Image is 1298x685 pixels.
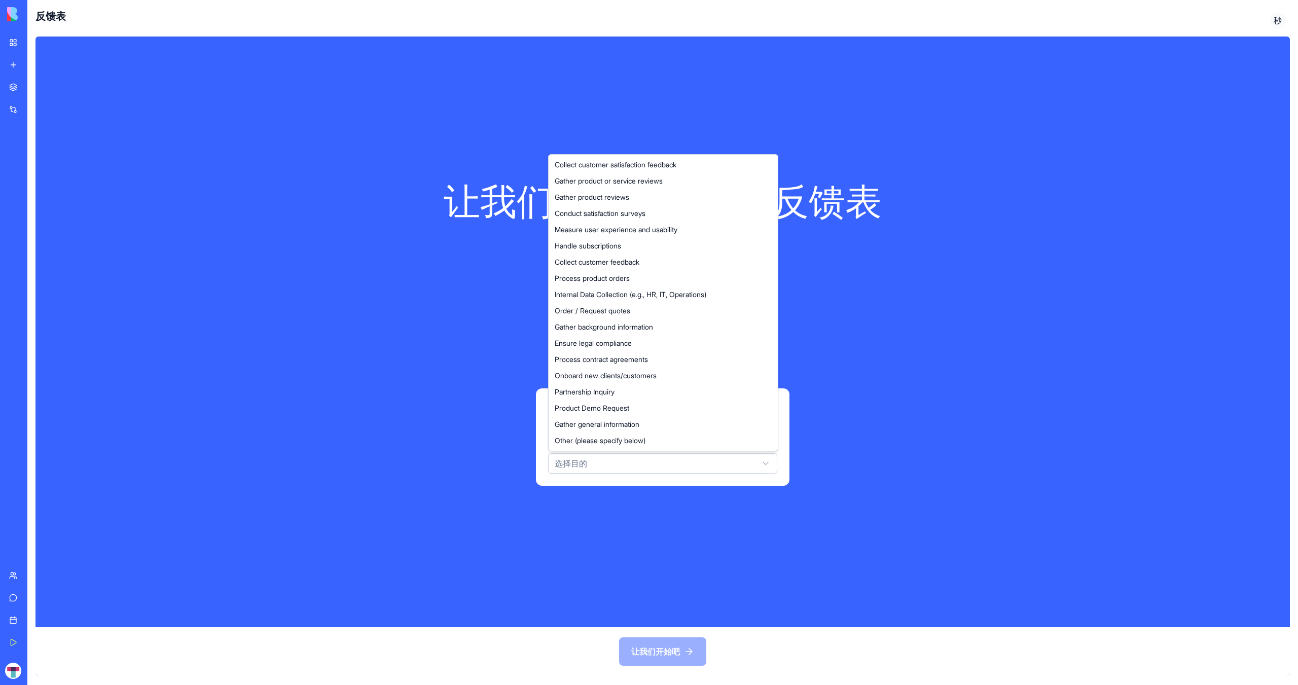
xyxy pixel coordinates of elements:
[555,371,657,381] span: Onboard new clients/customers
[555,241,621,251] span: Handle subscriptions
[555,290,706,300] span: Internal Data Collection (e.g., HR, IT, Operations)
[555,225,677,235] span: Measure user experience and usability
[555,160,676,170] span: Collect customer satisfaction feedback
[555,403,629,413] span: Product Demo Request
[555,436,645,446] span: Other (please specify below)
[555,354,648,365] span: Process contract agreements
[555,208,645,219] span: Conduct satisfaction surveys
[555,306,630,316] span: Order / Request quotes
[555,273,630,283] span: Process product orders
[555,257,639,267] span: Collect customer feedback
[555,419,639,429] span: Gather general information
[555,387,615,397] span: Partnership Inquiry
[555,322,653,332] span: Gather background information
[555,338,632,348] span: Ensure legal compliance
[555,176,663,186] span: Gather product or service reviews
[555,192,629,202] span: Gather product reviews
